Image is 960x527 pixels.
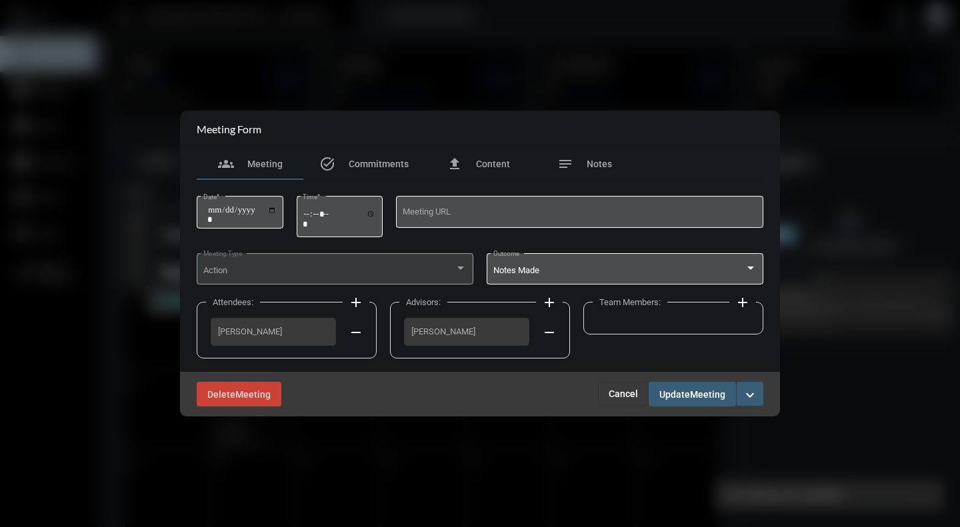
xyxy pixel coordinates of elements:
mat-icon: expand_more [742,387,758,403]
span: [PERSON_NAME] [411,326,522,336]
label: Advisors: [399,297,447,307]
span: Notes Made [493,265,539,275]
mat-icon: groups [218,156,234,172]
label: Team Members: [593,297,667,307]
mat-icon: task_alt [319,156,335,172]
mat-icon: add [735,294,751,310]
mat-icon: file_upload [447,156,463,172]
span: Action [203,265,227,275]
button: Cancel [598,382,649,406]
mat-icon: add [541,294,557,310]
mat-icon: add [348,294,364,310]
button: UpdateMeeting [649,382,736,406]
span: Meeting [690,389,725,400]
span: [PERSON_NAME] [218,326,329,336]
span: Update [659,389,690,400]
button: DeleteMeeting [197,382,281,406]
mat-icon: notes [557,156,573,172]
span: Commitments [349,159,409,169]
span: Notes [587,159,612,169]
span: Meeting [235,389,271,400]
span: Delete [207,389,235,400]
mat-icon: remove [541,324,557,340]
span: Meeting [247,159,283,169]
label: Attendees: [206,297,260,307]
span: Cancel [609,388,638,399]
h2: Meeting Form [197,123,261,135]
span: Content [476,159,510,169]
mat-icon: remove [348,324,364,340]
